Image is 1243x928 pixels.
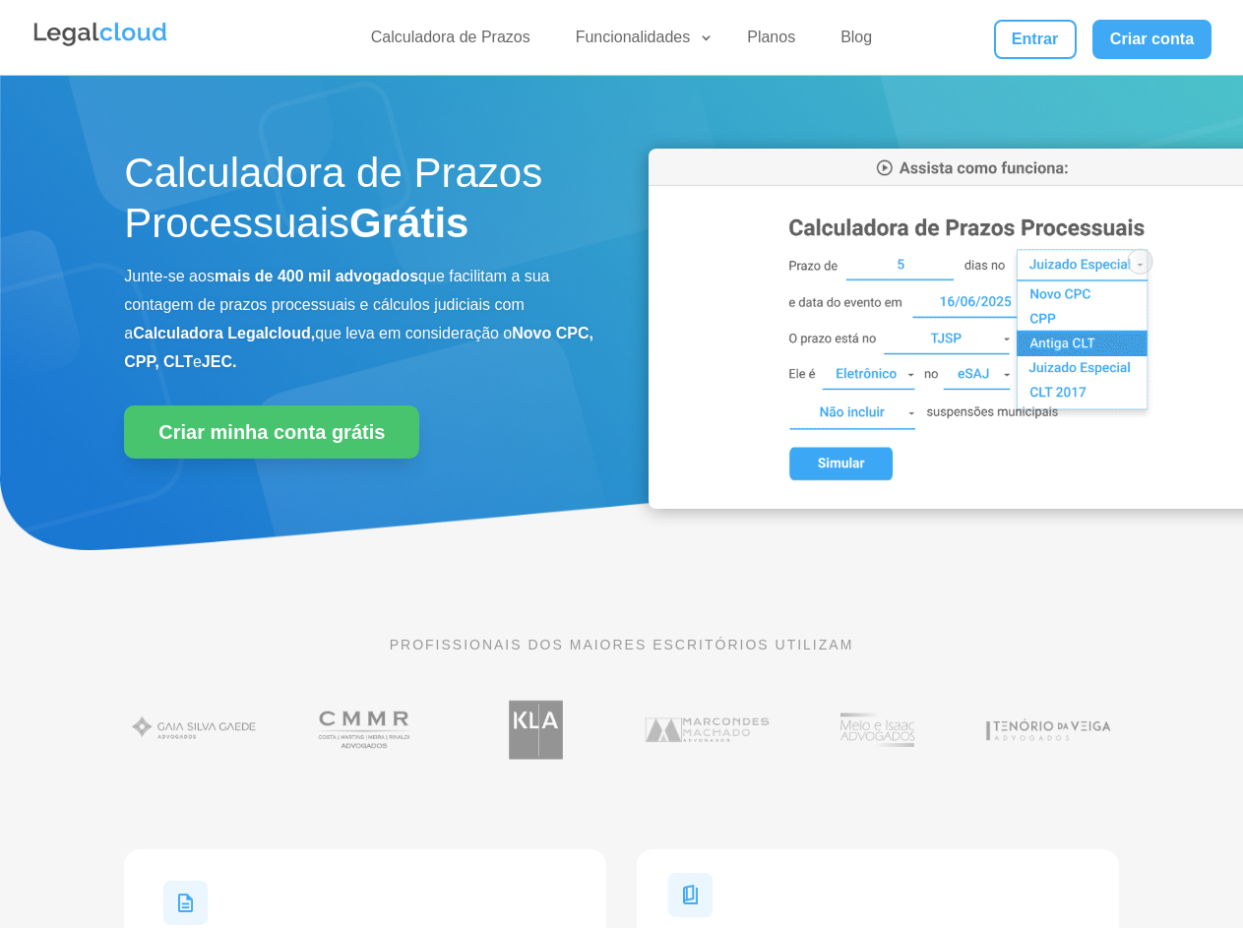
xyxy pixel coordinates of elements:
img: Legalcloud Logo [31,20,169,49]
img: Tenório da Veiga Advogados [977,691,1118,769]
b: Novo CPC, CPP, CLT [124,325,593,370]
img: Ícone Legislações [163,881,208,925]
img: Marcondes Machado Advogados utilizam a Legalcloud [637,691,777,769]
a: Criar minha conta grátis [124,405,419,459]
img: Koury Lopes Advogados [466,691,606,769]
b: Calculadora Legalcloud, [133,325,315,341]
img: Costa Martins Meira Rinaldi Advogados [295,691,436,769]
strong: Grátis [349,200,468,246]
b: mais de 400 mil advogados [215,268,418,284]
a: Entrar [994,20,1077,59]
a: Funcionalidades [564,28,715,56]
p: Junte-se aos que facilitam a sua contagem de prazos processuais e cálculos judiciais com a que le... [124,263,593,376]
a: Blog [829,28,884,56]
a: Calculadora de Prazos [359,28,542,56]
b: JEC. [202,353,237,370]
img: Profissionais do escritório Melo e Isaac Advogados utilizam a Legalcloud [807,691,948,769]
a: Criar conta [1092,20,1212,59]
h1: Calculadora de Prazos Processuais [124,149,593,258]
a: Planos [735,28,807,56]
img: Ícone Documentos para Tempestividade [668,873,713,917]
a: Logo da Legalcloud [31,35,169,52]
img: Gaia Silva Gaede Advogados Associados [124,691,265,769]
p: PROFISSIONAIS DOS MAIORES ESCRITÓRIOS UTILIZAM [124,634,1118,655]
